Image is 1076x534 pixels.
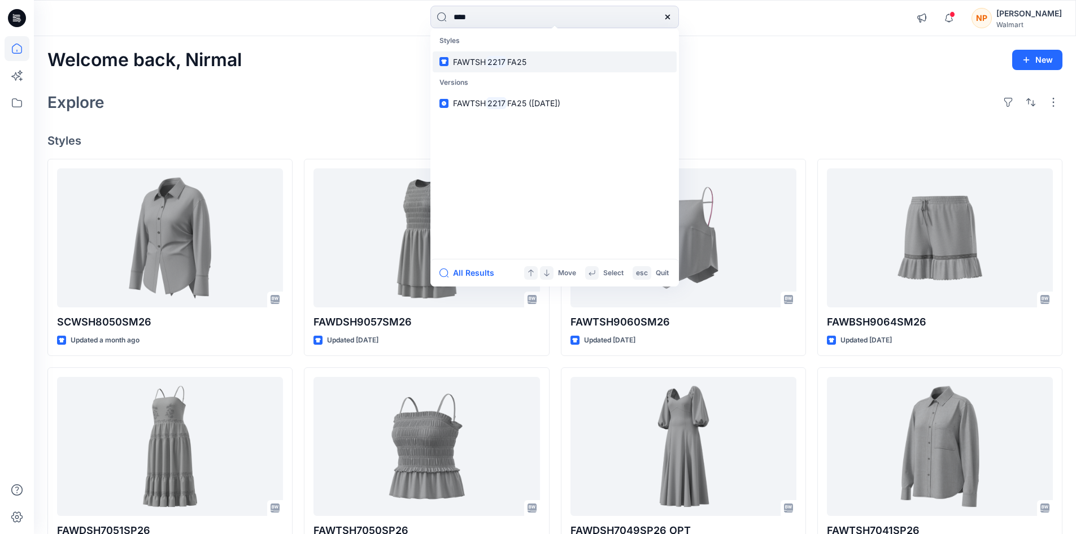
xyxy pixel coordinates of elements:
[558,267,576,279] p: Move
[840,335,892,346] p: Updated [DATE]
[433,93,677,114] a: FAWTSH2217FA25 ([DATE])
[47,93,104,111] h2: Explore
[972,8,992,28] div: NP
[439,266,502,280] button: All Results
[996,20,1062,29] div: Walmart
[433,31,677,51] p: Styles
[313,314,539,330] p: FAWDSH9057SM26
[570,314,796,330] p: FAWTSH9060SM26
[453,98,486,108] span: FAWTSH
[570,168,796,308] a: FAWTSH9060SM26
[57,168,283,308] a: SCWSH8050SM26
[507,98,560,108] span: FA25 ([DATE])
[827,168,1053,308] a: FAWBSH9064SM26
[486,97,507,110] mark: 2217
[433,72,677,93] p: Versions
[603,267,624,279] p: Select
[827,314,1053,330] p: FAWBSH9064SM26
[656,267,669,279] p: Quit
[313,377,539,516] a: FAWTSH7050SP26
[636,267,648,279] p: esc
[1012,50,1062,70] button: New
[71,335,140,346] p: Updated a month ago
[57,314,283,330] p: SCWSH8050SM26
[433,51,677,72] a: FAWTSH2217FA25
[570,377,796,516] a: FAWDSH7049SP26 OPT
[486,55,507,68] mark: 2217
[47,50,242,71] h2: Welcome back, Nirmal
[47,134,1062,147] h4: Styles
[57,377,283,516] a: FAWDSH7051SP26
[827,377,1053,516] a: FAWTSH7041SP26
[507,57,526,67] span: FA25
[996,7,1062,20] div: [PERSON_NAME]
[453,57,486,67] span: FAWTSH
[327,335,378,346] p: Updated [DATE]
[584,335,635,346] p: Updated [DATE]
[313,168,539,308] a: FAWDSH9057SM26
